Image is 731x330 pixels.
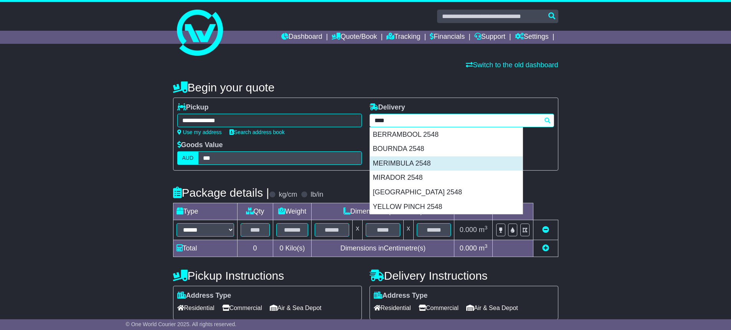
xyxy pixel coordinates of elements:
td: Qty [237,203,273,220]
label: Goods Value [177,141,223,149]
h4: Delivery Instructions [370,269,558,282]
span: © One World Courier 2025. All rights reserved. [126,321,237,327]
a: Remove this item [542,226,549,234]
td: Type [173,203,237,220]
a: Search address book [229,129,285,135]
td: Dimensions (L x W x H) [312,203,454,220]
div: YELLOW PINCH 2548 [370,200,523,214]
h4: Begin your quote [173,81,558,94]
a: Switch to the old dashboard [466,61,558,69]
span: Residential [177,302,215,314]
td: x [403,220,413,240]
span: 0.000 [460,226,477,234]
span: Commercial [222,302,262,314]
span: Residential [374,302,411,314]
label: Delivery [370,103,405,112]
div: MERIMBULA 2548 [370,156,523,171]
span: m [479,226,488,234]
label: lb/in [310,191,323,199]
span: 0 [279,244,283,252]
label: kg/cm [279,191,297,199]
h4: Pickup Instructions [173,269,362,282]
label: Pickup [177,103,209,112]
sup: 3 [485,225,488,231]
td: Kilo(s) [273,240,312,257]
span: m [479,244,488,252]
a: Use my address [177,129,222,135]
td: Dimensions in Centimetre(s) [312,240,454,257]
div: BOURNDA 2548 [370,142,523,156]
td: Total [173,240,237,257]
a: Quote/Book [332,31,377,44]
div: BERRAMBOOL 2548 [370,128,523,142]
td: 0 [237,240,273,257]
span: Air & Sea Depot [466,302,518,314]
span: Air & Sea Depot [270,302,322,314]
a: Dashboard [281,31,322,44]
sup: 3 [485,243,488,249]
typeahead: Please provide city [370,114,554,127]
div: MIRADOR 2548 [370,171,523,185]
span: Commercial [419,302,459,314]
a: Financials [430,31,465,44]
h4: Package details | [173,186,269,199]
td: Weight [273,203,312,220]
a: Support [474,31,505,44]
span: 0.000 [460,244,477,252]
a: Settings [515,31,549,44]
label: Address Type [177,292,231,300]
label: AUD [177,151,199,165]
a: Tracking [386,31,420,44]
a: Add new item [542,244,549,252]
td: x [353,220,363,240]
label: Address Type [374,292,428,300]
div: [GEOGRAPHIC_DATA] 2548 [370,185,523,200]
